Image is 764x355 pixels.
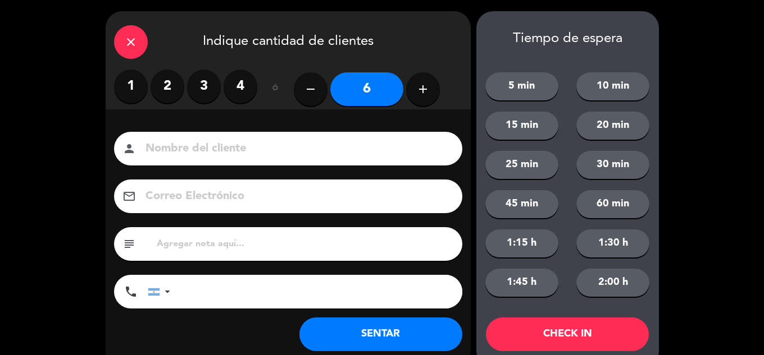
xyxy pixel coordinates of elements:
i: person [122,142,136,155]
input: Nombre del cliente [144,139,448,159]
input: Agregar nota aquí... [156,236,454,252]
label: 2 [151,70,184,103]
label: 3 [187,70,221,103]
div: Indique cantidad de clientes [106,11,471,70]
button: SENTAR [299,317,462,351]
i: phone [124,285,138,298]
input: Correo Electrónico [144,187,448,206]
i: subject [122,237,136,251]
div: ó [257,70,294,109]
button: remove [294,72,328,106]
button: 10 min [576,72,649,100]
button: 1:45 h [485,269,558,297]
i: add [416,82,430,96]
button: CHECK IN [486,317,649,351]
button: 60 min [576,190,649,218]
button: 20 min [576,112,649,140]
div: Argentina: +54 [148,275,174,308]
button: 5 min [485,72,558,100]
button: 25 min [485,151,558,179]
button: 2:00 h [576,269,649,297]
button: 1:30 h [576,229,649,257]
label: 4 [224,70,257,103]
button: add [406,72,440,106]
i: remove [304,82,317,96]
button: 1:15 h [485,229,558,257]
div: Tiempo de espera [476,31,659,47]
button: 30 min [576,151,649,179]
i: email [122,190,136,203]
label: 1 [114,70,148,103]
i: close [124,35,138,49]
button: 45 min [485,190,558,218]
button: 15 min [485,112,558,140]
